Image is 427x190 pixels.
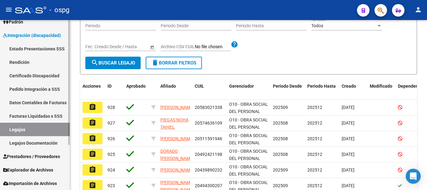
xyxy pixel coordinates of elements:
span: 202512 [307,183,322,188]
span: [DATE] [342,183,354,188]
span: 202512 [307,152,322,157]
span: O10 - OBRA SOCIAL DEL PERSONAL GRAFICO [229,133,268,152]
span: Borrar Filtros [151,60,196,66]
span: 928 [108,105,115,110]
span: CUIL [195,84,204,89]
mat-icon: delete [151,59,159,66]
span: [DATE] [342,121,354,126]
span: 202512 [307,136,322,141]
span: [DATE] [342,105,354,110]
span: Buscar Legajo [91,60,135,66]
input: Fecha fin [113,44,144,49]
mat-icon: search [91,59,98,66]
span: 202512 [307,105,322,110]
mat-icon: assignment [89,103,96,111]
datatable-header-cell: CUIL [192,80,227,100]
span: Periodo Desde [273,84,302,89]
span: DORADO [PERSON_NAME] [160,149,194,161]
datatable-header-cell: Periodo Desde [270,80,305,100]
input: Fecha inicio [85,44,108,49]
span: [DATE] [342,136,354,141]
span: O10 - OBRA SOCIAL DEL PERSONAL GRAFICO [229,117,268,137]
mat-icon: person [414,6,422,13]
span: O10 - OBRA SOCIAL DEL PERSONAL GRAFICO [229,149,268,168]
span: 202509 [273,183,288,188]
mat-icon: assignment [89,150,96,158]
span: Archivo CSV CUIL [161,44,195,49]
span: Acciones [83,84,101,89]
datatable-header-cell: Gerenciador [227,80,270,100]
span: 923 [108,183,115,188]
mat-icon: assignment [89,119,96,126]
span: Periodo Hasta [307,84,336,89]
span: 925 [108,152,115,157]
mat-icon: help [231,41,238,48]
span: Creado [342,84,356,89]
span: Padrón [3,18,23,25]
datatable-header-cell: Periodo Hasta [305,80,339,100]
span: ID [108,84,112,89]
span: 202508 [273,136,288,141]
span: Explorador de Archivos [3,167,53,173]
span: Integración (discapacidad) [3,32,61,39]
span: 20492421198 [195,152,222,157]
span: PIEGAS NOHA TAHIEL [160,117,188,130]
mat-icon: assignment [89,166,96,173]
span: Modificado [370,84,392,89]
mat-icon: menu [5,6,13,13]
span: 20511591946 [195,136,222,141]
span: 202509 [273,105,288,110]
span: 202509 [273,167,288,172]
span: 926 [108,136,115,141]
mat-icon: assignment [89,182,96,189]
span: Gerenciador [229,84,254,89]
span: Prestadores / Proveedores [3,153,60,160]
span: 202508 [273,121,288,126]
span: 924 [108,167,115,172]
span: O10 - OBRA SOCIAL DEL PERSONAL GRAFICO [229,102,268,121]
span: - ospg [49,3,69,17]
button: Borrar Filtros [146,57,202,69]
span: 20583021338 [195,105,222,110]
span: Importación de Archivos [3,180,57,187]
span: Dependencia [398,84,424,89]
span: [DATE] [342,152,354,157]
div: Open Intercom Messenger [406,169,421,184]
span: 20574636109 [195,121,222,126]
span: [PERSON_NAME] [160,167,194,172]
input: Archivo CSV CUIL [195,44,231,50]
span: 202508 [273,152,288,157]
span: Todos [311,23,323,28]
span: 20439890232 [195,167,222,172]
span: 927 [108,121,115,126]
datatable-header-cell: Afiliado [158,80,192,100]
span: Aprobado [126,84,146,89]
span: 202512 [307,121,322,126]
button: Open calendar [149,44,155,50]
button: Buscar Legajo [85,57,141,69]
span: Afiliado [160,84,176,89]
span: [DATE] [342,167,354,172]
datatable-header-cell: Acciones [80,80,105,100]
datatable-header-cell: Modificado [367,80,395,100]
span: 20494300207 [195,183,222,188]
span: [PERSON_NAME] [160,105,194,110]
datatable-header-cell: Aprobado [124,80,149,100]
span: O10 - OBRA SOCIAL DEL PERSONAL GRAFICO [229,164,268,184]
datatable-header-cell: Creado [339,80,367,100]
span: [PERSON_NAME] [160,136,194,141]
mat-icon: assignment [89,135,96,142]
datatable-header-cell: ID [105,80,124,100]
span: 202512 [307,167,322,172]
